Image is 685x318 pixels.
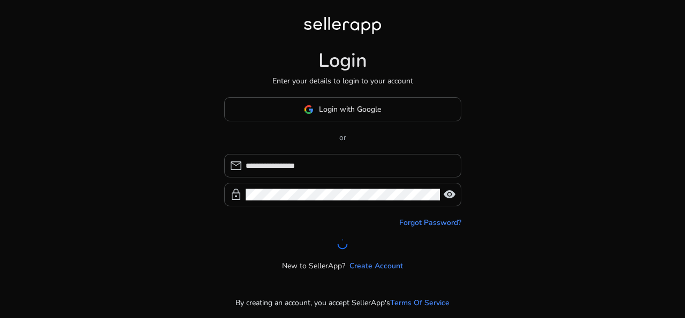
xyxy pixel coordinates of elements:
p: New to SellerApp? [282,260,345,272]
p: or [224,132,461,143]
a: Create Account [349,260,403,272]
img: google-logo.svg [304,105,314,114]
span: mail [230,159,242,172]
span: lock [230,188,242,201]
a: Forgot Password? [399,217,461,228]
a: Terms Of Service [390,297,450,308]
span: Login with Google [319,104,381,115]
button: Login with Google [224,97,461,121]
h1: Login [318,49,367,72]
p: Enter your details to login to your account [272,75,413,87]
span: visibility [443,188,456,201]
